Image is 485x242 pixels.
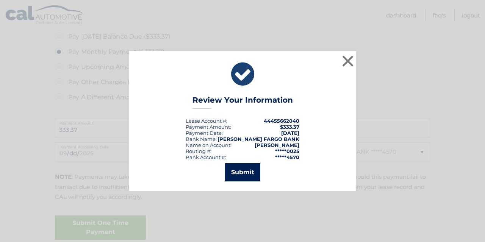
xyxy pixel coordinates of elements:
span: $333.37 [280,124,299,130]
div: : [186,130,223,136]
div: Bank Name: [186,136,217,142]
button: × [340,53,355,69]
div: Payment Amount: [186,124,231,130]
div: Routing #: [186,148,211,154]
span: Payment Date [186,130,222,136]
h3: Review Your Information [192,95,293,109]
button: Submit [225,163,260,181]
div: Bank Account #: [186,154,226,160]
strong: [PERSON_NAME] FARGO BANK [217,136,299,142]
span: [DATE] [281,130,299,136]
strong: 44455662040 [264,118,299,124]
div: Name on Account: [186,142,232,148]
div: Lease Account #: [186,118,227,124]
strong: [PERSON_NAME] [255,142,299,148]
